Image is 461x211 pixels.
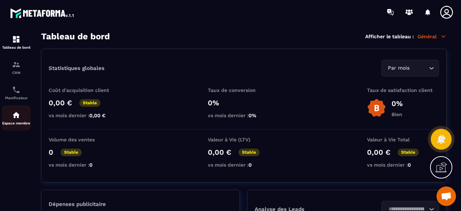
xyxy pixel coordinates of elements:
[398,149,419,156] p: Stable
[417,33,447,40] p: Général
[49,113,121,118] p: vs mois dernier :
[12,60,21,69] img: formation
[208,113,280,118] p: vs mois dernier :
[2,45,31,49] p: Tableau de bord
[367,162,439,168] p: vs mois dernier :
[367,98,386,118] img: b-badge-o.b3b20ee6.svg
[249,113,256,118] span: 0%
[365,34,414,39] p: Afficher le tableau :
[391,99,403,108] p: 0%
[381,60,439,76] div: Search for option
[12,85,21,94] img: scheduler
[49,65,104,71] p: Statistiques globales
[208,148,231,157] p: 0,00 €
[2,80,31,105] a: schedulerschedulerPlanificateur
[386,64,411,72] span: Par mois
[391,111,403,117] p: Bien
[208,162,280,168] p: vs mois dernier :
[12,35,21,44] img: formation
[367,87,439,93] p: Taux de satisfaction client
[49,98,72,107] p: 0,00 €
[12,111,21,119] img: automations
[208,137,280,142] p: Valeur à Vie (LTV)
[79,99,100,107] p: Stable
[89,113,106,118] span: 0,00 €
[249,162,252,168] span: 0
[49,87,121,93] p: Coût d'acquisition client
[49,137,121,142] p: Volume des ventes
[89,162,93,168] span: 0
[41,31,110,41] h3: Tableau de bord
[2,96,31,100] p: Planificateur
[2,105,31,131] a: automationsautomationsEspace membre
[208,98,280,107] p: 0%
[2,121,31,125] p: Espace membre
[49,162,121,168] p: vs mois dernier :
[49,201,232,207] p: Dépenses publicitaire
[61,149,82,156] p: Stable
[367,137,439,142] p: Valeur à Vie Total
[437,186,456,206] div: Ouvrir le chat
[208,87,280,93] p: Taux de conversion
[367,148,390,157] p: 0,00 €
[411,64,427,72] input: Search for option
[2,55,31,80] a: formationformationCRM
[49,148,53,157] p: 0
[238,149,260,156] p: Stable
[2,71,31,75] p: CRM
[10,6,75,19] img: logo
[408,162,411,168] span: 0
[2,30,31,55] a: formationformationTableau de bord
